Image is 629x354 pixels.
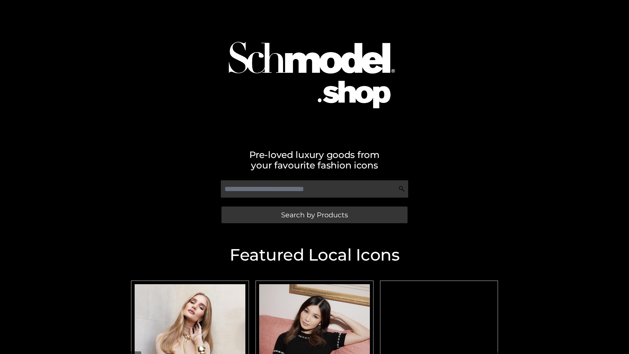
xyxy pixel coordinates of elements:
[128,247,501,263] h2: Featured Local Icons​
[281,211,348,218] span: Search by Products
[221,206,408,223] a: Search by Products
[398,186,405,192] img: Search Icon
[128,149,501,170] h2: Pre-loved luxury goods from your favourite fashion icons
